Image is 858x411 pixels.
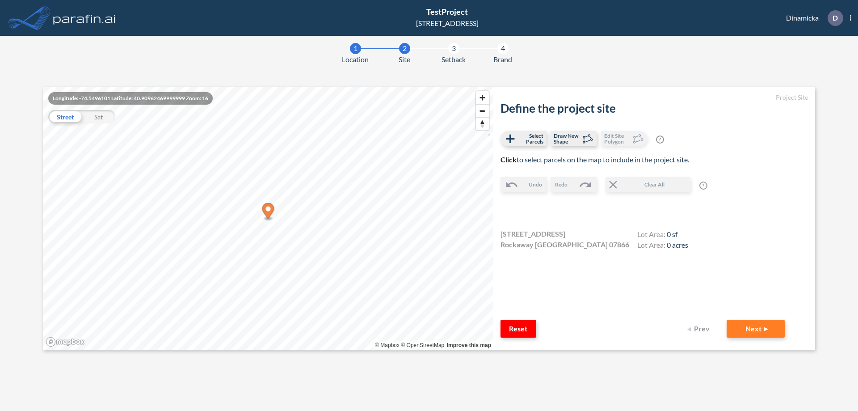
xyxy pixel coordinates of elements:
span: TestProject [426,7,468,17]
button: Redo [551,177,597,192]
p: D [833,14,838,22]
span: Select Parcels [517,133,543,144]
button: Prev [682,320,718,338]
span: ? [656,136,664,144]
button: Next [727,320,785,338]
div: [STREET_ADDRESS] [416,18,479,29]
a: Mapbox [375,342,400,348]
a: Mapbox homepage [46,337,85,347]
span: Setback [442,54,466,65]
span: Undo [529,181,542,189]
div: 2 [399,43,410,54]
button: Reset [500,320,536,338]
div: Dinamicka [773,10,851,26]
div: 4 [497,43,509,54]
canvas: Map [43,87,493,350]
span: Rockaway [GEOGRAPHIC_DATA] 07866 [500,239,629,250]
button: Zoom out [476,104,489,117]
span: 0 acres [667,241,688,249]
div: Street [48,110,82,123]
button: Reset bearing to north [476,117,489,130]
h5: Project Site [500,94,808,102]
b: Click [500,155,517,164]
img: logo [51,9,118,27]
span: 0 sf [667,230,677,238]
span: Clear All [620,181,690,189]
button: Zoom in [476,91,489,104]
div: 1 [350,43,361,54]
button: Clear All [606,177,690,192]
span: Zoom out [476,105,489,117]
div: Map marker [262,203,274,221]
a: Improve this map [447,342,491,348]
span: Draw New Shape [554,133,580,144]
span: Redo [555,181,568,189]
button: Undo [500,177,547,192]
h2: Define the project site [500,102,808,115]
span: to select parcels on the map to include in the project site. [500,155,689,164]
a: OpenStreetMap [401,342,444,348]
span: Edit Site Polygon [604,133,631,144]
span: Brand [493,54,512,65]
div: Sat [82,110,115,123]
span: [STREET_ADDRESS] [500,229,565,239]
span: ? [699,182,707,190]
h4: Lot Area: [637,241,688,251]
h4: Lot Area: [637,230,688,241]
div: 3 [448,43,459,54]
div: Longitude: -74.5496101 Latitude: 40.90962469999999 Zoom: 16 [48,92,213,105]
span: Location [342,54,369,65]
span: Site [399,54,410,65]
